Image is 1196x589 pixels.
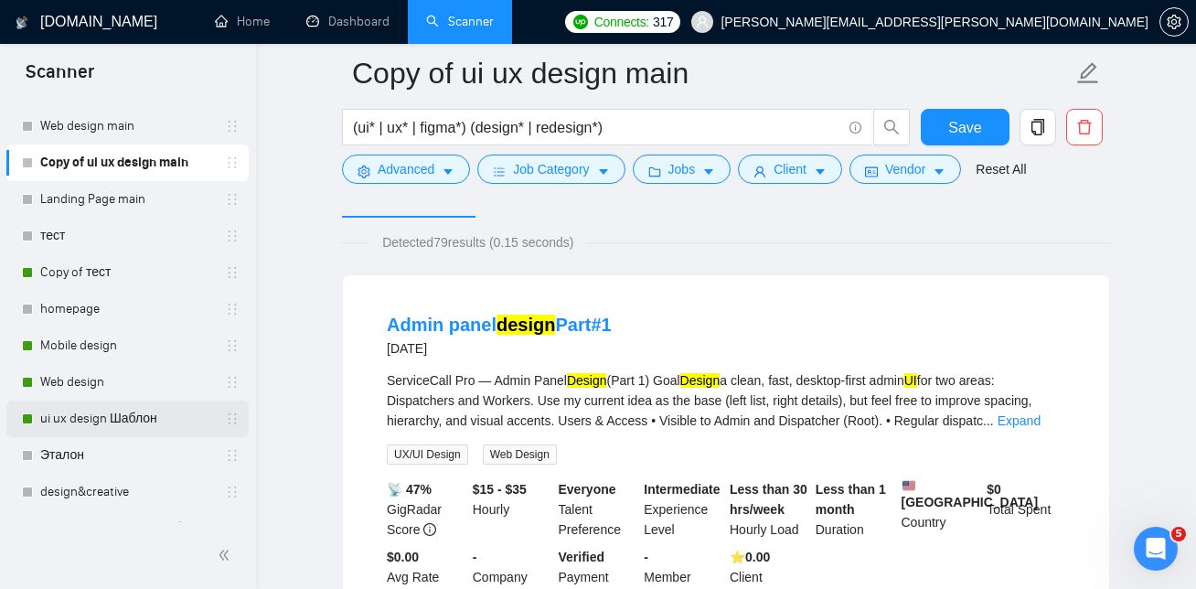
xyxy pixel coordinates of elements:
button: copy [1020,109,1056,145]
a: Mobile design [40,327,214,364]
a: searchScanner [426,14,494,29]
button: folderJobscaret-down [633,155,731,184]
a: Landing Page main [40,181,214,218]
span: holder [225,119,240,134]
b: Less than 1 month [816,482,886,517]
span: caret-down [442,165,454,178]
div: [DATE] [387,337,612,359]
input: Scanner name... [352,50,1073,96]
span: user [696,16,709,28]
button: setting [1159,7,1189,37]
a: Admin paneldesignPart#1 [387,315,612,335]
span: bars [493,165,506,178]
div: Hourly [469,479,555,540]
button: idcardVendorcaret-down [849,155,961,184]
span: holder [225,155,240,170]
input: Search Freelance Jobs... [353,116,841,139]
span: copy [1020,119,1055,135]
b: 📡 47% [387,482,432,497]
button: userClientcaret-down [738,155,842,184]
span: Save [948,116,981,139]
button: settingAdvancedcaret-down [342,155,470,184]
a: Reset All [976,159,1026,179]
span: holder [225,412,240,426]
span: Advanced [378,159,434,179]
span: setting [358,165,370,178]
span: folder [648,165,661,178]
a: dashboardDashboard [306,14,390,29]
span: ... [983,413,994,428]
span: Client [774,159,806,179]
b: [GEOGRAPHIC_DATA] [902,479,1039,509]
mark: Design [680,373,721,388]
div: Talent Preference [555,479,641,540]
b: $15 - $35 [473,482,527,497]
span: Jobs [668,159,696,179]
button: Save [921,109,1009,145]
span: Scanner [11,59,109,97]
a: setting [1159,15,1189,29]
div: Total Spent [983,479,1069,540]
span: Web Design [483,444,557,465]
span: caret-down [814,165,827,178]
span: user [753,165,766,178]
a: Copy of тест [40,254,214,291]
mark: UI [904,373,917,388]
span: info-circle [423,523,436,536]
span: UX/UI Design [387,444,468,465]
span: setting [1160,15,1188,29]
span: holder [225,521,240,536]
span: caret-down [933,165,945,178]
a: ui ux design Шаблон [40,401,214,437]
span: search [874,119,909,135]
span: holder [225,338,240,353]
div: ServiceCall Pro — Admin Panel (Part 1) Goal a clean, fast, desktop-first admin for two areas: Dis... [387,370,1065,431]
b: - [473,550,477,564]
span: caret-down [597,165,610,178]
div: Hourly Load [726,479,812,540]
a: Web design [40,364,214,401]
span: Job Category [513,159,589,179]
button: delete [1066,109,1103,145]
b: Everyone [559,482,616,497]
span: idcard [865,165,878,178]
div: Experience Level [640,479,726,540]
a: Web design main [40,108,214,145]
span: holder [225,485,240,499]
img: logo [16,8,28,37]
a: design&creative [40,474,214,510]
b: Intermediate [644,482,720,497]
mark: Design [567,373,607,388]
span: holder [225,302,240,316]
img: 🇺🇸 [902,479,915,492]
b: Verified [559,550,605,564]
span: 5 [1171,527,1186,541]
a: Copy of ui ux design main [40,145,214,181]
b: $ 0 [987,482,1001,497]
span: holder [225,265,240,280]
a: homepage [40,291,214,327]
span: caret-down [702,165,715,178]
iframe: Intercom live chat [1134,527,1178,571]
div: Duration [812,479,898,540]
button: barsJob Categorycaret-down [477,155,625,184]
span: info-circle [849,122,861,134]
div: Country [898,479,984,540]
div: GigRadar Score [383,479,469,540]
span: holder [225,229,240,243]
a: Expand [998,413,1041,428]
a: Эталон [40,437,214,474]
span: 317 [653,12,673,32]
b: - [644,550,648,564]
a: homeHome [215,14,270,29]
button: search [873,109,910,145]
b: Less than 30 hrs/week [730,482,807,517]
a: тест [40,218,214,254]
span: holder [225,192,240,207]
img: upwork-logo.png [573,15,588,29]
span: double-left [218,546,236,564]
b: $0.00 [387,550,419,564]
span: holder [225,375,240,390]
span: holder [225,448,240,463]
a: Copy of ui ux design Шаблон [40,510,214,547]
